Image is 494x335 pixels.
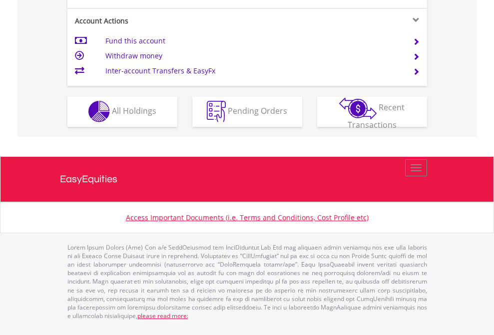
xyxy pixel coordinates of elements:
[105,48,401,63] td: Withdraw money
[88,101,110,122] img: holdings-wht.png
[112,105,156,116] span: All Holdings
[137,312,188,320] a: please read more:
[192,97,302,127] button: Pending Orders
[339,97,377,119] img: transactions-zar-wht.png
[207,101,226,122] img: pending_instructions-wht.png
[348,102,405,130] span: Recent Transactions
[67,16,247,26] div: Account Actions
[105,63,401,78] td: Inter-account Transfers & EasyFx
[105,33,401,48] td: Fund this account
[67,97,177,127] button: All Holdings
[228,105,287,116] span: Pending Orders
[317,97,427,127] button: Recent Transactions
[67,243,427,320] p: Lorem Ipsum Dolors (Ame) Con a/e SeddOeiusmod tem InciDiduntut Lab Etd mag aliquaen admin veniamq...
[60,157,435,202] a: EasyEquities
[126,213,369,222] a: Access Important Documents (i.e. Terms and Conditions, Cost Profile etc)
